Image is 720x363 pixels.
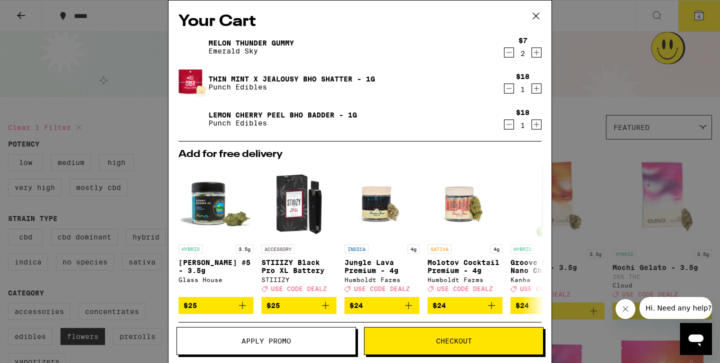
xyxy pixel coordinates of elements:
span: Checkout [436,337,472,344]
span: $24 [515,301,529,309]
img: Glass House - Donny Burger #5 - 3.5g [178,164,253,239]
img: Humboldt Farms - Jungle Lava Premium - 4g [344,164,419,239]
div: 1 [516,85,529,93]
p: [PERSON_NAME] #5 - 3.5g [178,258,253,274]
button: Add to bag [261,297,336,314]
iframe: Close message [615,299,635,319]
span: USE CODE DEALZ [437,285,493,292]
img: Thin Mint x Jealousy BHO Shatter - 1g [178,69,206,97]
a: Melon Thunder Gummy [208,39,294,47]
a: Open page for Groove Minis Nano Chocolate Bites from Kanha [510,164,585,297]
p: Punch Edibles [208,83,375,91]
a: Open page for Molotov Cocktail Premium - 4g from Humboldt Farms [427,164,502,297]
p: Groove Minis Nano Chocolate Bites [510,258,585,274]
a: Open page for STIIIZY Black Pro XL Battery from STIIIZY [261,164,336,297]
p: HYBRID [510,244,534,253]
p: Molotov Cocktail Premium - 4g [427,258,502,274]
p: ACCESSORY [261,244,294,253]
span: USE CODE DEALZ [271,285,327,292]
img: Humboldt Farms - Molotov Cocktail Premium - 4g [427,164,502,239]
a: Thin Mint x Jealousy BHO Shatter - 1g [208,75,375,83]
iframe: Button to launch messaging window [680,323,712,355]
p: 4g [407,244,419,253]
span: $25 [183,301,197,309]
button: Increment [531,83,541,93]
p: INDICA [344,244,368,253]
span: USE CODE DEALZ [354,285,410,292]
button: Add to bag [344,297,419,314]
img: Melon Thunder Gummy [178,33,206,61]
button: Decrement [504,119,514,129]
button: Add to bag [510,297,585,314]
span: $25 [266,301,280,309]
div: Glass House [178,276,253,283]
h2: Add for free delivery [178,149,541,159]
img: Kanha - Groove Minis Nano Chocolate Bites [533,164,563,239]
p: 4g [490,244,502,253]
a: Open page for Jungle Lava Premium - 4g from Humboldt Farms [344,164,419,297]
img: Lemon Cherry Peel BHO Badder - 1g [178,105,206,133]
p: STIIIZY Black Pro XL Battery [261,258,336,274]
button: Add to bag [178,297,253,314]
button: Decrement [504,83,514,93]
p: Jungle Lava Premium - 4g [344,258,419,274]
p: 3.5g [235,244,253,253]
span: USE CODE 35OFF [520,285,576,292]
a: Lemon Cherry Peel BHO Badder - 1g [208,111,357,119]
div: Kanha [510,276,585,283]
button: Checkout [364,327,543,355]
button: Decrement [504,47,514,57]
div: $18 [516,72,529,80]
button: Increment [531,119,541,129]
span: $24 [349,301,363,309]
iframe: Message from company [639,297,712,319]
h2: Your Cart [178,10,541,33]
button: Apply Promo [176,327,356,355]
img: STIIIZY - STIIIZY Black Pro XL Battery [261,164,336,239]
p: Punch Edibles [208,119,357,127]
div: Humboldt Farms [427,276,502,283]
div: Humboldt Farms [344,276,419,283]
div: 1 [516,121,529,129]
p: SATIVA [427,244,451,253]
button: Add to bag [427,297,502,314]
div: STIIIZY [261,276,336,283]
span: $24 [432,301,446,309]
div: $18 [516,108,529,116]
span: Apply Promo [241,337,291,344]
div: 2 [518,49,527,57]
button: Increment [531,47,541,57]
div: $7 [518,36,527,44]
p: Emerald Sky [208,47,294,55]
a: Open page for Donny Burger #5 - 3.5g from Glass House [178,164,253,297]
